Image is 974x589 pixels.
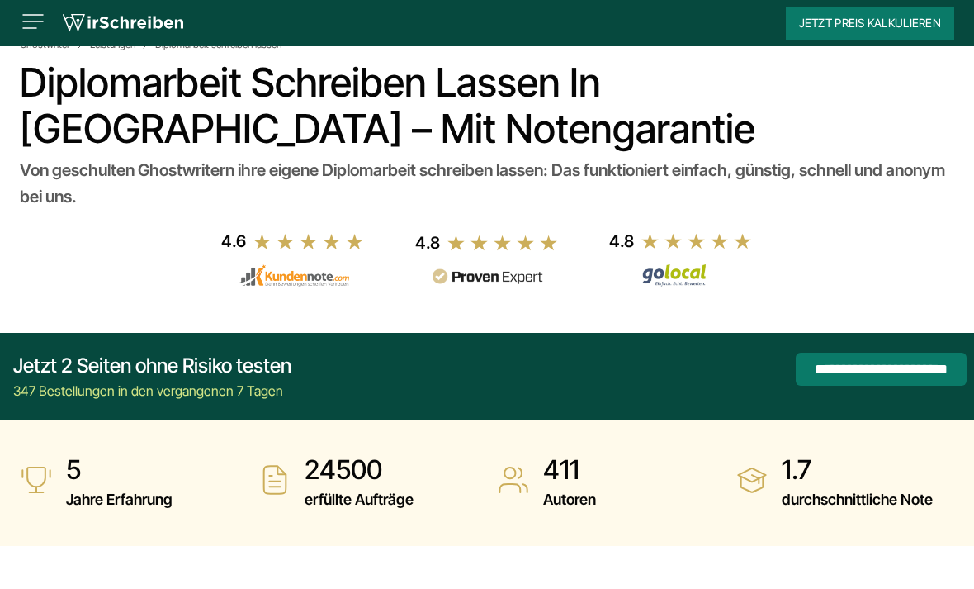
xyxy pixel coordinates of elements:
img: kundennote [237,264,349,287]
img: stars [447,234,559,252]
button: Jetzt Preis kalkulieren [786,7,954,40]
img: durchschnittliche Note [735,463,768,496]
strong: 411 [543,454,596,487]
strong: 1.7 [782,454,933,487]
div: Von geschulten Ghostwritern ihre eigene Diplomarbeit schreiben lassen: Das funktioniert einfach, ... [20,157,954,210]
div: 4.8 [415,230,440,256]
div: 4.6 [221,228,246,254]
h1: Diplomarbeit schreiben lassen in [GEOGRAPHIC_DATA] – Mit Notengarantie [20,59,954,152]
img: Jahre Erfahrung [20,463,53,496]
img: Autoren [497,463,530,496]
span: durchschnittliche Note [782,487,933,513]
strong: 5 [66,454,173,487]
div: 4.8 [609,228,634,254]
span: Jahre Erfahrung [66,487,173,513]
img: erfüllte Aufträge [258,463,291,496]
img: stars [253,232,365,250]
img: logo wirschreiben [63,11,183,36]
strong: 24500 [305,454,414,487]
img: provenexpert reviews [431,268,543,285]
span: Autoren [543,487,596,513]
div: Jetzt 2 Seiten ohne Risiko testen [13,353,291,379]
span: erfüllte Aufträge [305,487,414,513]
div: 347 Bestellungen in den vergangenen 7 Tagen [13,381,291,401]
img: stars [641,232,753,250]
img: Menu open [20,8,46,35]
img: Wirschreiben Bewertungen [625,264,737,287]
